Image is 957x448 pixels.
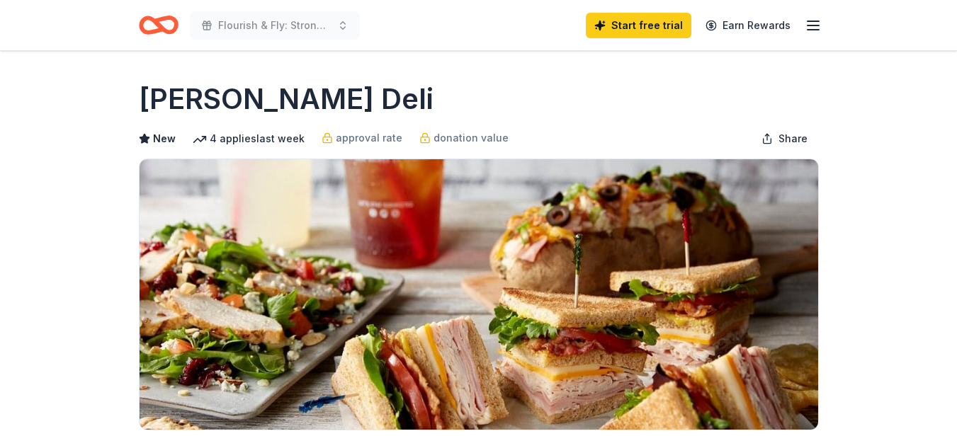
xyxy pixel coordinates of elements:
a: Earn Rewards [697,13,799,38]
span: donation value [434,130,509,147]
div: 4 applies last week [193,130,305,147]
a: donation value [419,130,509,147]
span: Flourish & Fly: Strong Girls, Strong World [218,17,332,34]
a: Start free trial [586,13,691,38]
button: Flourish & Fly: Strong Girls, Strong World [190,11,360,40]
a: approval rate [322,130,402,147]
a: Home [139,8,179,42]
span: approval rate [336,130,402,147]
img: Image for McAlister's Deli [140,159,818,430]
span: Share [778,130,808,147]
h1: [PERSON_NAME] Deli [139,79,434,119]
span: New [153,130,176,147]
button: Share [750,125,819,153]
